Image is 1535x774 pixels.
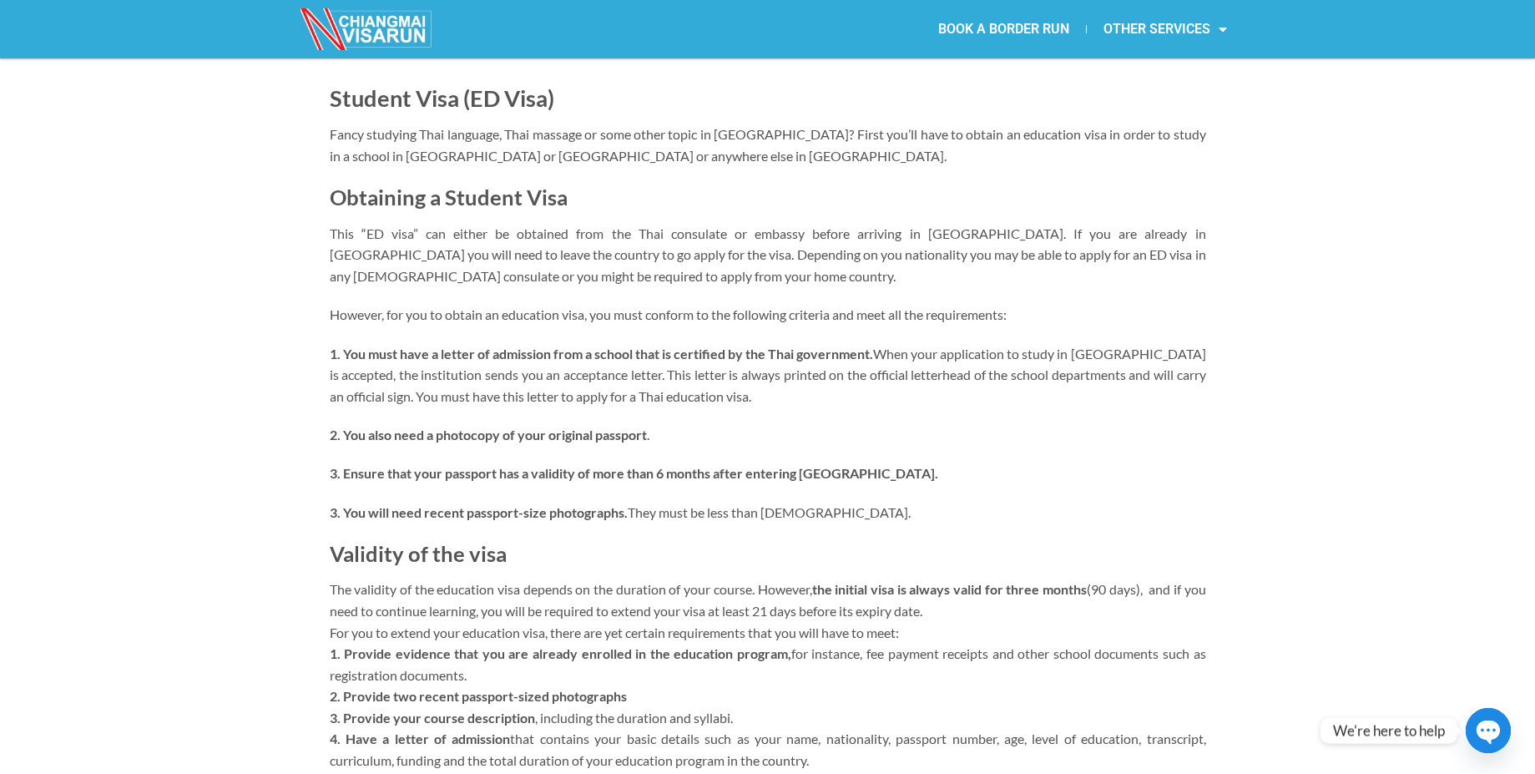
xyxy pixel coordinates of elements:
p: When your application to study in [GEOGRAPHIC_DATA] is accepted, the institution sends you an acc... [330,343,1206,407]
strong: 3. Ensure that your passport has a validity of more than 6 months after entering [GEOGRAPHIC_DATA]. [330,465,938,481]
h2: Obtaining a Student Visa [330,184,1206,211]
p: . [330,424,1206,446]
p: This “ED visa” can either be obtained from the Thai consulate or embassy before arriving in [GEOG... [330,223,1206,287]
strong: 2. Provide two recent passport-sized photographs [330,688,627,704]
h2: Validity of the visa [330,540,1206,568]
p: However, for you to obtain an education visa, you must conform to the following criteria and meet... [330,304,1206,326]
strong: 3. You will need recent passport-size photographs. [330,504,628,520]
p: The validity of the education visa depends on the duration of your course. However, (90 days), an... [330,579,1206,771]
strong: 3. Provide your course description [330,710,535,726]
strong: 1. Provide evidence that you are already enrolled in the education program, [330,645,791,661]
strong: 2. You also need a photocopy of your original passport [330,427,647,443]
a: OTHER SERVICES [1087,10,1244,48]
h1: Student Visa (ED Visa) [330,83,1206,113]
p: They must be less than [DEMOGRAPHIC_DATA]. [330,502,1206,524]
p: Fancy studying Thai language, Thai massage or some other topic in [GEOGRAPHIC_DATA]? First you’ll... [330,124,1206,166]
nav: Menu [768,10,1244,48]
strong: 4. Have a letter of admission [330,731,511,746]
a: BOOK A BORDER RUN [922,10,1086,48]
strong: the initial visa is always valid for three months [812,581,1088,597]
strong: 1. You must have a letter of admission from a school that is certified by the Thai government. [330,346,874,362]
